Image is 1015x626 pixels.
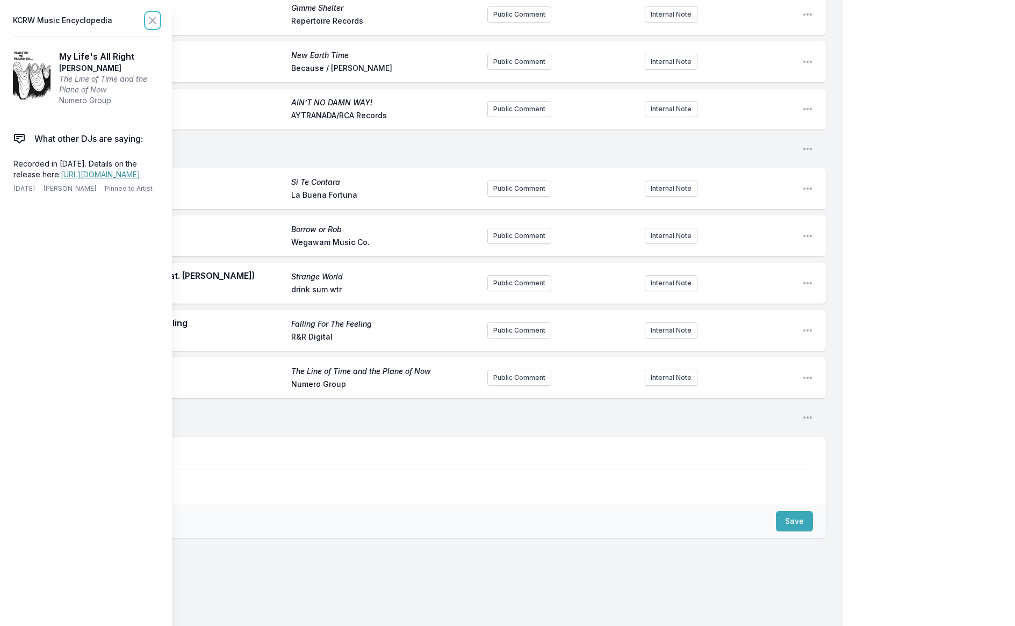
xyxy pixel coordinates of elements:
[34,132,143,145] span: What other DJs are saying:
[291,379,479,392] span: Numero Group
[291,50,479,61] span: New Earth Time
[802,9,813,20] button: Open playlist item options
[645,370,697,386] button: Internal Note
[487,54,551,70] button: Public Comment
[802,231,813,241] button: Open playlist item options
[97,16,285,28] span: [PERSON_NAME]
[291,332,479,344] span: R&R Digital
[97,63,285,76] span: Soulwax
[59,50,159,63] span: My Life's All Right
[291,190,479,203] span: La Buena Fortuna
[291,284,479,297] span: drink sum wtr
[97,269,285,282] span: Strange World (Feat. [PERSON_NAME])
[776,511,813,531] button: Save
[487,322,551,339] button: Public Comment
[645,322,697,339] button: Internal Note
[645,6,697,23] button: Internal Note
[291,110,479,123] span: AYTRANADA/RCA Records
[13,50,51,102] img: The Line of Time and the Plane of Now
[291,271,479,282] span: Strange World
[95,142,794,155] span: Break
[291,177,479,188] span: Si Te Contara
[645,228,697,244] button: Internal Note
[59,95,159,106] span: Numero Group
[105,184,153,193] span: Pinned to Artist
[44,184,96,193] span: [PERSON_NAME]
[291,63,479,76] span: Because / [PERSON_NAME]
[802,325,813,336] button: Open playlist item options
[802,278,813,289] button: Open playlist item options
[97,332,285,344] span: Hether
[645,181,697,197] button: Internal Note
[47,470,813,492] p: Enter a commercial break.
[291,97,479,108] span: AIN’T NO DAMN WAY!
[97,284,285,297] span: St. Panther
[59,74,159,95] span: The Line of Time and the Plane of Now
[802,183,813,194] button: Open playlist item options
[97,48,285,61] span: New Earth Time
[97,1,285,13] span: Gimme Shelter
[487,181,551,197] button: Public Comment
[487,370,551,386] button: Public Comment
[97,364,285,377] span: My Life's All Right
[487,228,551,244] button: Public Comment
[487,101,551,117] button: Public Comment
[802,56,813,67] button: Open playlist item options
[487,275,551,291] button: Public Comment
[802,372,813,383] button: Open playlist item options
[645,101,697,117] button: Internal Note
[97,175,285,188] span: Si Te Contara
[59,63,159,74] span: [PERSON_NAME]
[97,95,285,108] span: SPACE INVADER
[13,184,35,193] span: [DATE]
[291,237,479,250] span: Wegawam Music Co.
[645,54,697,70] button: Internal Note
[97,222,285,235] span: Fake Palindromes
[97,237,285,250] span: [PERSON_NAME]
[291,224,479,235] span: Borrow or Rob
[291,3,479,13] span: Gimme Shelter
[13,159,154,180] p: Recorded in [DATE]. Details on the release here:
[95,411,794,424] span: Break
[291,319,479,329] span: Falling For The Feeling
[802,104,813,114] button: Open playlist item options
[802,412,813,423] button: Open playlist item options
[487,6,551,23] button: Public Comment
[97,316,285,329] span: Falling for the Feeling
[802,143,813,154] button: Open playlist item options
[97,190,285,203] span: iLe
[61,170,140,179] a: [URL][DOMAIN_NAME]
[97,379,285,392] span: [PERSON_NAME]
[13,13,112,28] span: KCRW Music Encyclopedia
[645,275,697,291] button: Internal Note
[291,16,479,28] span: Repertoire Records
[97,110,285,123] span: KAYTRANADA
[291,366,479,377] span: The Line of Time and the Plane of Now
